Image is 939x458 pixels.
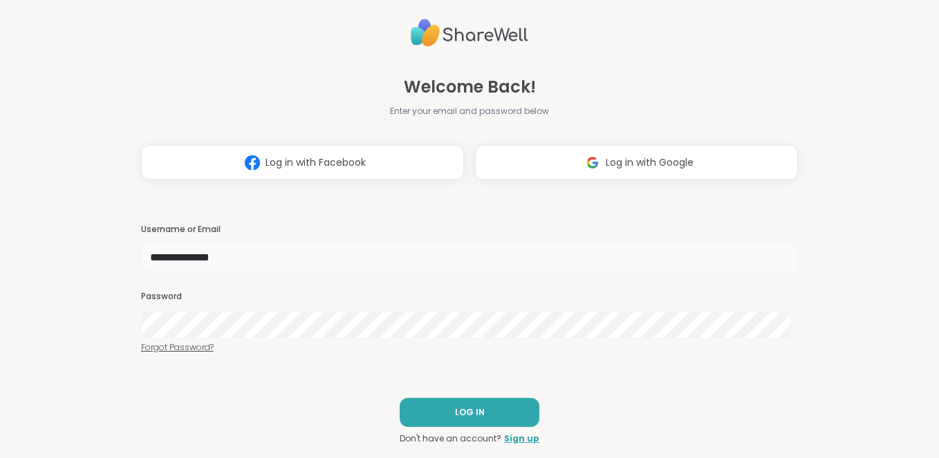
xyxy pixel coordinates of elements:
span: Enter your email and password below [390,105,549,117]
button: Log in with Google [475,145,798,180]
img: ShareWell Logomark [579,150,606,175]
h3: Username or Email [141,224,799,236]
a: Sign up [504,432,539,445]
span: Welcome Back! [404,75,536,99]
a: Forgot Password? [141,341,799,354]
span: LOG IN [455,406,485,419]
span: Log in with Facebook [266,155,366,170]
button: LOG IN [400,398,539,427]
img: ShareWell Logo [411,13,528,53]
span: Log in with Google [606,155,694,170]
img: ShareWell Logomark [239,150,266,175]
h3: Password [141,291,799,303]
button: Log in with Facebook [141,145,464,180]
span: Don't have an account? [400,432,501,445]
